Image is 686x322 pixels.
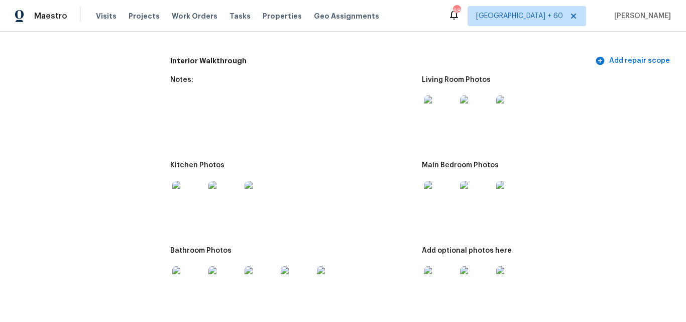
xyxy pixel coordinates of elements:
h5: Living Room Photos [422,76,491,83]
h5: Add optional photos here [422,247,512,254]
h5: Interior Walkthrough [170,56,593,66]
span: [PERSON_NAME] [610,11,671,21]
button: Add repair scope [593,52,674,70]
h5: Main Bedroom Photos [422,162,499,169]
span: Maestro [34,11,67,21]
h5: Bathroom Photos [170,247,232,254]
span: Tasks [230,13,251,20]
span: Properties [263,11,302,21]
span: Projects [129,11,160,21]
span: Geo Assignments [314,11,379,21]
span: Visits [96,11,117,21]
div: 681 [453,6,460,16]
h5: Kitchen Photos [170,162,224,169]
h5: Notes: [170,76,193,83]
span: Work Orders [172,11,217,21]
span: [GEOGRAPHIC_DATA] + 60 [476,11,563,21]
span: Add repair scope [597,55,670,67]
